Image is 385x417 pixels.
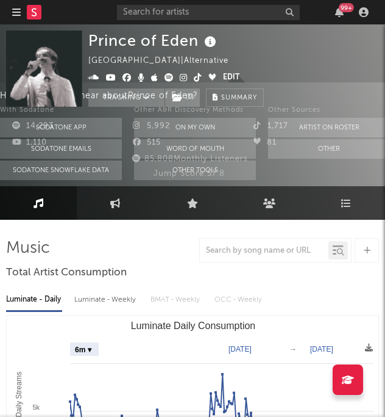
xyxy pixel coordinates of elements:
span: 81 [253,139,277,147]
input: Search by song name or URL [200,246,328,256]
span: 14,293 [12,122,54,130]
div: [GEOGRAPHIC_DATA] | Alternative [88,54,242,68]
text: Luminate Daily Consumption [131,321,256,331]
button: 99+ [335,7,344,17]
text: [DATE] [310,345,333,354]
text: [DATE] [228,345,252,354]
span: 1,717 [253,122,288,130]
text: 5k [32,404,40,411]
span: Jump Score: 57.8 [154,170,225,178]
div: Prince of Eden [88,31,219,51]
button: Tracking [88,89,164,107]
span: Total Artist Consumption [6,266,127,280]
button: Edit [223,71,239,85]
button: Summary [206,89,264,107]
span: 515 [133,139,161,147]
span: ( 1 ) [164,89,200,107]
div: Luminate - Weekly [74,289,138,310]
span: 1,110 [12,139,47,147]
span: 85,808 Monthly Listeners [130,155,248,163]
span: Summary [221,95,257,101]
button: (1) [165,89,200,107]
text: → [289,345,297,354]
div: Luminate - Daily [6,289,62,310]
span: 5,992 [133,122,170,130]
div: 99 + [339,3,354,12]
input: Search for artists [117,5,300,20]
